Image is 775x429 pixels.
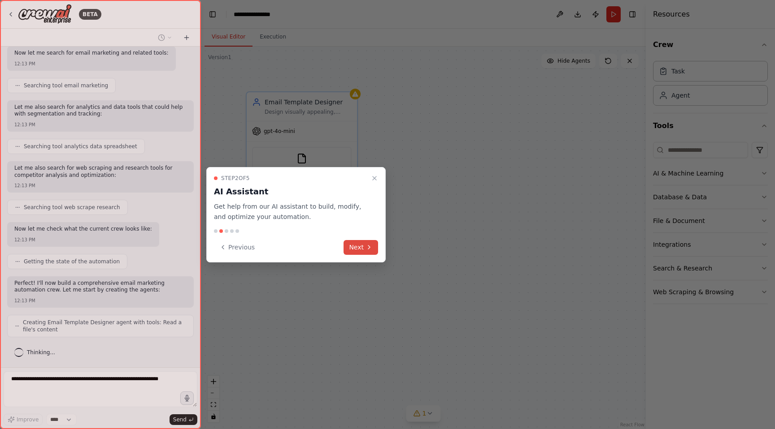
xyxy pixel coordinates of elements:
[369,173,380,184] button: Close walkthrough
[214,202,367,222] p: Get help from our AI assistant to build, modify, and optimize your automation.
[221,175,250,182] span: Step 2 of 5
[214,185,367,198] h3: AI Assistant
[344,240,378,255] button: Next
[214,240,260,255] button: Previous
[206,8,219,21] button: Hide left sidebar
